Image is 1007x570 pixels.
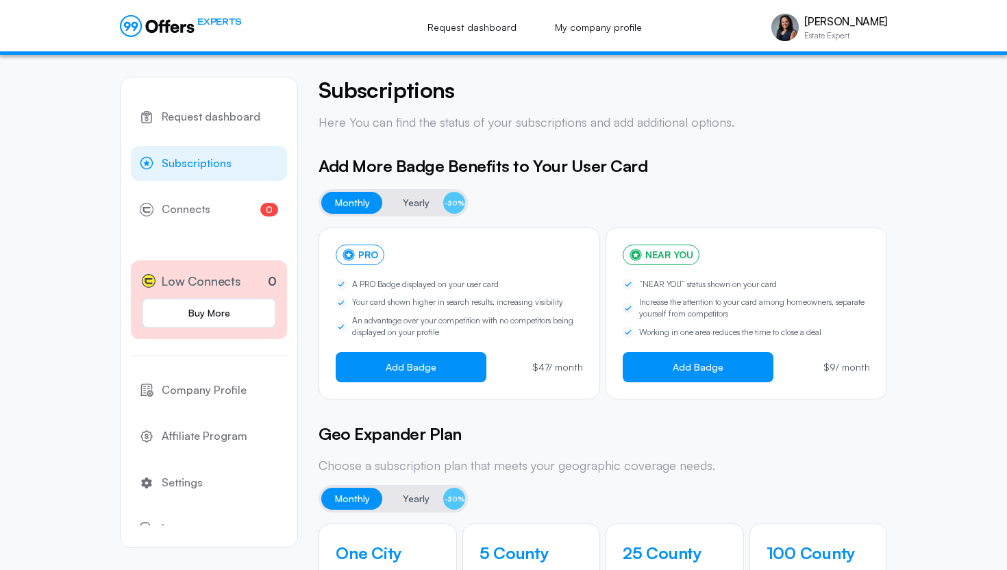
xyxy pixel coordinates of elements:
p: $47 / month [532,362,583,372]
span: Settings [162,474,203,492]
span: Connects [162,201,210,219]
a: Affiliate Program [131,419,287,454]
a: My company profile [540,12,657,42]
p: Estate Expert [804,32,887,40]
span: Your card shown higher in search results, increasing visibility [352,297,563,308]
h5: Add More Badge Benefits to Your User Card [319,153,887,178]
span: Working in one area reduces the time to close a deal [639,327,821,338]
h4: 25 County [623,541,727,565]
span: Affiliate Program [162,427,247,445]
button: Add Badge [623,352,773,382]
p: [PERSON_NAME] [804,15,887,28]
span: Request dashboard [162,108,260,126]
button: Monthly [321,192,384,214]
a: Settings [131,465,287,501]
span: A PRO Badge displayed on your user card [352,279,499,290]
p: $9 / month [823,362,870,372]
span: -30% [443,488,465,510]
h4: 100 County [767,541,871,565]
h4: Subscriptions [319,77,887,103]
span: Monthly [335,195,370,211]
span: Add Badge [386,362,436,373]
a: Company Profile [131,373,287,408]
p: Choose a subscription plan that meets your geographic coverage needs. [319,457,887,474]
h5: Geo Expander Plan [319,421,887,446]
span: PRO [358,250,378,260]
span: 0 [260,203,278,216]
span: “NEAR YOU” status shown on your card [639,279,777,290]
a: EXPERTS [120,15,241,37]
span: Yearly [403,491,430,507]
h4: 5 County [480,541,584,565]
span: An advantage over your competition with no competitors being displayed on your profile [352,315,583,338]
button: Logout [131,511,287,547]
a: Buy More [142,298,276,328]
button: Monthly [321,488,384,510]
h4: One City [336,541,440,565]
span: Increase the attention to your card among homeowners, separate yourself from competitors [639,297,870,320]
span: Low Connects [161,271,241,291]
span: -30% [443,192,465,214]
button: Add Badge [336,352,486,382]
a: Subscriptions [131,146,287,182]
span: EXPERTS [197,15,241,28]
span: Monthly [335,491,370,507]
p: Here You can find the status of your subscriptions and add additional options. [319,114,887,131]
span: Logout [162,520,197,538]
span: Add Badge [673,362,723,373]
p: 0 [268,272,277,290]
a: Request dashboard [412,12,532,42]
a: Connects0 [131,192,287,227]
a: Request dashboard [131,99,287,135]
span: Company Profile [162,382,247,399]
button: Yearly-30% [389,192,465,214]
img: Vivienne Haroun [771,14,799,41]
span: Yearly [403,195,430,211]
span: NEAR YOU [645,250,693,260]
span: Subscriptions [162,155,232,173]
button: Yearly-30% [389,488,465,510]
